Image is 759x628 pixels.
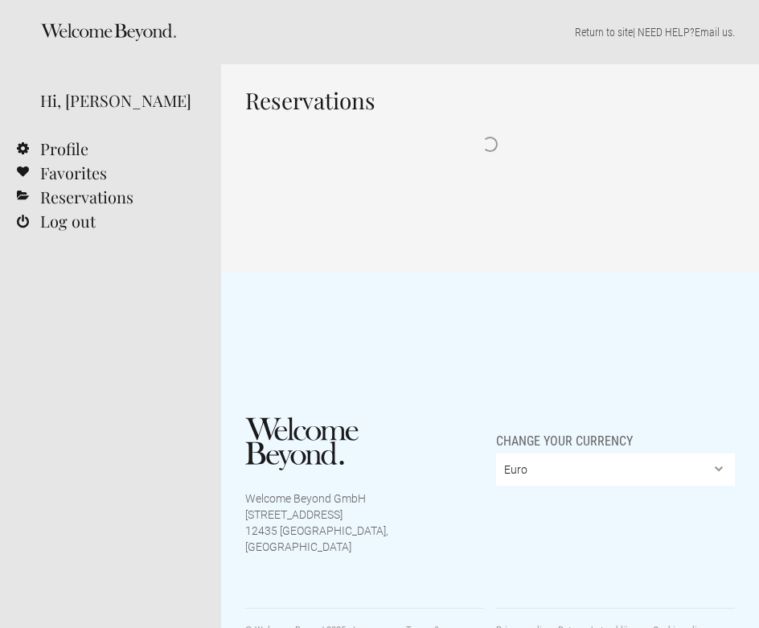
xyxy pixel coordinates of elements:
div: Hi, [PERSON_NAME] [40,88,197,113]
a: Email us [695,26,732,39]
h1: Reservations [245,88,735,113]
select: Change your currency [496,454,735,486]
a: Return to site [575,26,633,39]
span: Change your currency [496,417,633,449]
img: Welcome Beyond [245,417,359,470]
p: Welcome Beyond GmbH [STREET_ADDRESS] 12435 [GEOGRAPHIC_DATA], [GEOGRAPHIC_DATA] [245,490,484,555]
p: | NEED HELP? . [245,24,735,40]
